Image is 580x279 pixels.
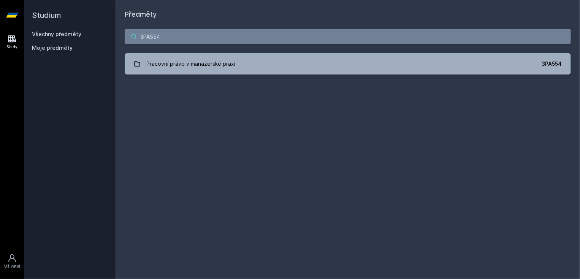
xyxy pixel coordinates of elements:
span: Moje předměty [32,44,73,52]
a: Uživatel [2,250,23,273]
div: 3PA554 [542,60,562,68]
h1: Předměty [125,9,571,20]
div: Uživatel [4,263,20,269]
a: Všechny předměty [32,31,81,37]
a: Pracovní právo v manažerské praxi 3PA554 [125,53,571,75]
a: Study [2,30,23,54]
input: Název nebo ident předmětu… [125,29,571,44]
div: Study [7,44,18,50]
div: Pracovní právo v manažerské praxi [147,56,236,71]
